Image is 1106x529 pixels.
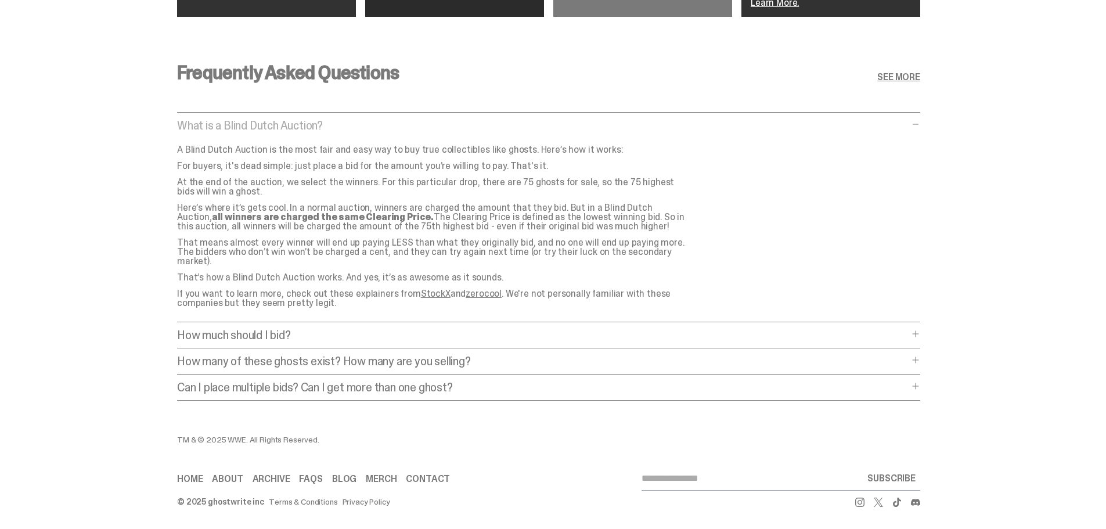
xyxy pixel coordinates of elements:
div: © 2025 ghostwrite inc [177,498,264,506]
p: Can I place multiple bids? Can I get more than one ghost? [177,382,909,393]
p: Here’s where it’s gets cool. In a normal auction, winners are charged the amount that they bid. B... [177,203,688,231]
p: That’s how a Blind Dutch Auction works. And yes, it’s as awesome as it sounds. [177,273,688,282]
p: For buyers, it's dead simple: just place a bid for the amount you’re willing to pay. That's it. [177,161,688,171]
a: About [212,474,243,484]
p: That means almost every winner will end up paying LESS than what they originally bid, and no one ... [177,238,688,266]
a: Contact [406,474,450,484]
a: FAQs [299,474,322,484]
p: A Blind Dutch Auction is the most fair and easy way to buy true collectibles like ghosts. Here’s ... [177,145,688,154]
p: How much should I bid? [177,329,909,341]
a: Privacy Policy [343,498,390,506]
a: Archive [253,474,290,484]
p: What is a Blind Dutch Auction? [177,120,909,131]
strong: all winners are charged the same Clearing Price. [212,211,434,223]
a: zerocool [466,287,502,300]
p: How many of these ghosts exist? How many are you selling? [177,355,909,367]
a: Terms & Conditions [269,498,337,506]
p: At the end of the auction, we select the winners. For this particular drop, there are 75 ghosts f... [177,178,688,196]
a: Home [177,474,203,484]
a: Blog [332,474,356,484]
button: SUBSCRIBE [863,467,920,490]
a: Merch [366,474,397,484]
h3: Frequently Asked Questions [177,63,399,82]
a: StockX [421,287,451,300]
div: TM & © 2025 WWE. All Rights Reserved. [177,436,642,444]
a: SEE MORE [877,73,920,82]
p: If you want to learn more, check out these explainers from and . We're not personally familiar wi... [177,289,688,308]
